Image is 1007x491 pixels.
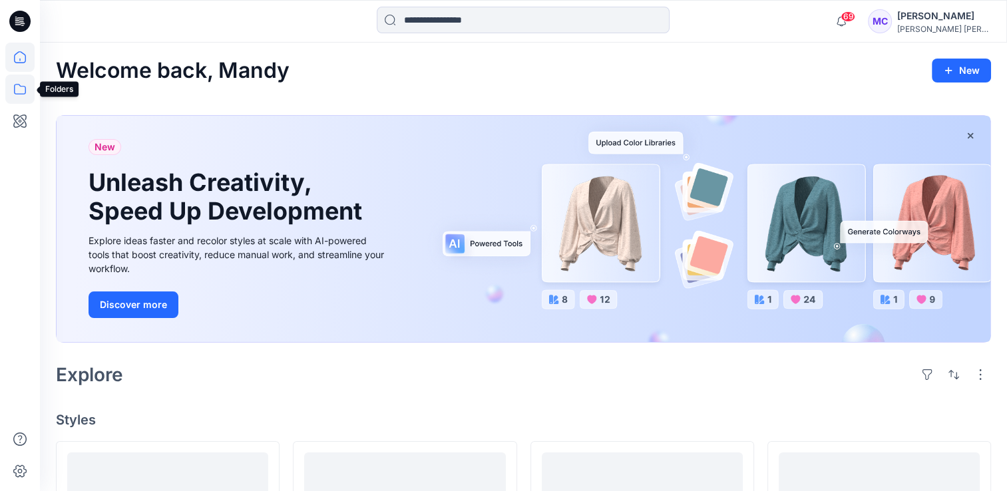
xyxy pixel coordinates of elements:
[89,234,388,275] div: Explore ideas faster and recolor styles at scale with AI-powered tools that boost creativity, red...
[56,59,290,83] h2: Welcome back, Mandy
[897,24,990,34] div: [PERSON_NAME] [PERSON_NAME]
[89,291,388,318] a: Discover more
[868,9,892,33] div: MC
[897,8,990,24] div: [PERSON_NAME]
[841,11,855,22] span: 69
[95,139,115,155] span: New
[56,412,991,428] h4: Styles
[56,364,123,385] h2: Explore
[89,168,368,226] h1: Unleash Creativity, Speed Up Development
[89,291,178,318] button: Discover more
[932,59,991,82] button: New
